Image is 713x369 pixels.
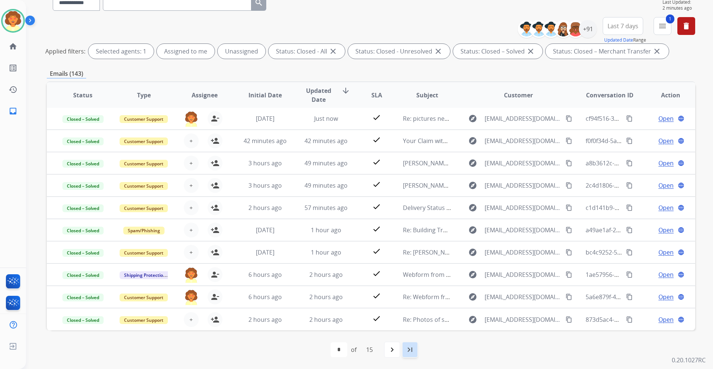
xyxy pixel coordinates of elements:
button: + [184,133,199,148]
span: Closed – Solved [62,227,104,234]
div: Selected agents: 1 [88,44,154,59]
span: Last 7 days [608,25,638,27]
span: 1 [666,14,674,23]
span: 2 minutes ago [662,5,695,11]
span: Range [604,37,646,43]
span: Re: [PERSON_NAME] claim photos and bar codes [403,248,538,256]
span: Your Claim with Extend [403,137,468,145]
span: 57 minutes ago [305,204,348,212]
button: + [184,200,199,215]
mat-icon: person_add [211,136,219,145]
span: Shipping Protection [120,271,170,279]
span: Open [658,292,674,301]
span: f0f0f34d-5a79-483c-a800-26147e692b2c [586,137,696,145]
span: 2 hours ago [309,293,343,301]
mat-icon: content_copy [626,137,633,144]
span: [PERSON_NAME] proof of doors [403,159,491,167]
span: 2 hours ago [248,204,282,212]
button: + [184,245,199,260]
span: Closed – Solved [62,137,104,145]
mat-icon: content_copy [566,160,572,166]
div: 15 [360,342,379,357]
div: Status: Closed - Unresolved [348,44,450,59]
span: 49 minutes ago [305,181,348,190]
mat-icon: explore [468,248,477,257]
mat-icon: history [9,85,17,94]
span: Closed – Solved [62,204,104,212]
button: + [184,178,199,193]
mat-icon: last_page [406,345,414,354]
mat-icon: person_remove [211,292,219,301]
mat-icon: explore [468,292,477,301]
mat-icon: language [678,294,684,300]
mat-icon: person_add [211,181,219,190]
mat-icon: content_copy [626,271,633,278]
span: Closed – Solved [62,271,104,279]
div: Status: Closed – Merchant Transfer [546,44,669,59]
mat-icon: check [372,224,381,233]
span: Open [658,114,674,123]
span: [EMAIL_ADDRESS][DOMAIN_NAME] [485,136,561,145]
span: [EMAIL_ADDRESS][DOMAIN_NAME] [485,114,561,123]
span: Just now [314,114,338,123]
img: avatar [3,10,23,31]
span: Closed – Solved [62,316,104,324]
span: cf94f516-3072-4c32-a40a-34689f4683ac [586,114,694,123]
mat-icon: close [434,47,443,56]
mat-icon: language [678,204,684,211]
mat-icon: check [372,247,381,256]
span: 2c4d1806-e3b3-4188-a4cb-cff0f3398e94 [586,181,696,190]
mat-icon: explore [468,114,477,123]
span: Open [658,136,674,145]
mat-icon: explore [468,315,477,324]
img: agent-avatar [184,267,199,283]
span: Customer Support [120,115,168,123]
span: Closed – Solved [62,115,104,123]
mat-icon: menu [658,22,667,30]
span: [EMAIL_ADDRESS][DOMAIN_NAME] [485,181,561,190]
mat-icon: navigate_next [388,345,397,354]
mat-icon: explore [468,203,477,212]
mat-icon: explore [468,181,477,190]
span: Customer [504,91,533,100]
th: Action [634,82,695,108]
mat-icon: content_copy [566,204,572,211]
span: Customer Support [120,137,168,145]
span: bc4c9252-5700-4f1b-a098-5ac914c9274c [586,248,697,256]
span: + [189,136,193,145]
mat-icon: content_copy [566,182,572,189]
span: 5a6e879f-4d7b-44f2-91b0-d02039a2d7f8 [586,293,697,301]
span: Open [658,159,674,168]
mat-icon: language [678,316,684,323]
mat-icon: language [678,115,684,122]
mat-icon: person_add [211,248,219,257]
span: 2 hours ago [248,315,282,324]
span: 1 hour ago [311,248,341,256]
div: Status: Closed – Solved [453,44,543,59]
span: 49 minutes ago [305,159,348,167]
span: Spam/Phishing [123,227,165,234]
mat-icon: person_add [211,159,219,168]
span: Assignee [192,91,218,100]
span: Conversation ID [586,91,634,100]
span: Customer Support [120,204,168,212]
span: Open [658,203,674,212]
mat-icon: person_add [211,203,219,212]
mat-icon: language [678,271,684,278]
mat-icon: language [678,182,684,189]
span: [EMAIL_ADDRESS][DOMAIN_NAME] [485,315,561,324]
mat-icon: check [372,113,381,122]
mat-icon: content_copy [626,182,633,189]
mat-icon: check [372,180,381,189]
span: Updated Date [302,86,336,104]
span: 1ae57956-6df1-4ebe-94f3-35d8021e8846 [586,271,698,279]
span: Re: pictures needed [403,114,459,123]
span: [EMAIL_ADDRESS][DOMAIN_NAME] [485,203,561,212]
span: Customer Support [120,160,168,168]
mat-icon: check [372,202,381,211]
span: + [189,315,193,324]
span: [EMAIL_ADDRESS][DOMAIN_NAME] [485,159,561,168]
mat-icon: content_copy [626,115,633,122]
span: [EMAIL_ADDRESS][DOMAIN_NAME] [485,226,561,234]
span: 42 minutes ago [305,137,348,145]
